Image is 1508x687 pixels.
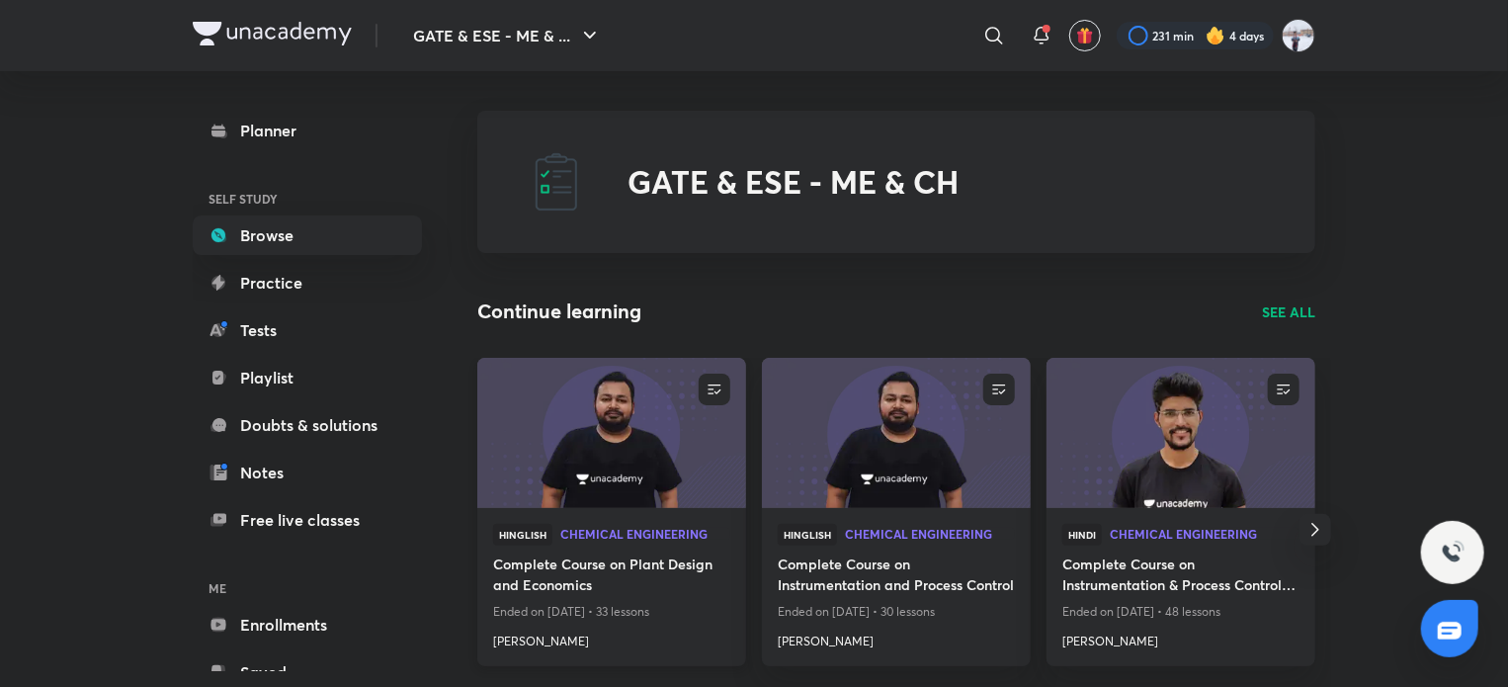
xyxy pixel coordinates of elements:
[193,310,422,350] a: Tests
[1062,554,1299,599] a: Complete Course on Instrumentation & Process Control for GATE 2026/27
[493,524,552,546] span: Hinglish
[193,571,422,605] h6: ME
[845,528,1015,542] a: Chemical Engineering
[1110,528,1299,542] a: Chemical Engineering
[1062,524,1102,546] span: Hindi
[525,150,588,214] img: GATE & ESE - ME & CH
[1282,19,1315,52] img: Nikhil
[193,605,422,644] a: Enrollments
[493,554,730,599] a: Complete Course on Plant Design and Economics
[193,215,422,255] a: Browse
[1076,27,1094,44] img: avatar
[1044,356,1317,509] img: new-thumbnail
[474,356,748,509] img: new-thumbnail
[845,528,1015,540] span: Chemical Engineering
[193,453,422,492] a: Notes
[762,358,1031,508] a: new-thumbnail
[1206,26,1225,45] img: streak
[193,405,422,445] a: Doubts & solutions
[560,528,730,540] span: Chemical Engineering
[560,528,730,542] a: Chemical Engineering
[493,625,730,650] a: [PERSON_NAME]
[193,500,422,540] a: Free live classes
[1047,358,1315,508] a: new-thumbnail
[477,358,746,508] a: new-thumbnail
[778,599,1015,625] p: Ended on [DATE] • 30 lessons
[193,182,422,215] h6: SELF STUDY
[778,625,1015,650] a: [PERSON_NAME]
[193,111,422,150] a: Planner
[778,524,837,546] span: Hinglish
[1062,599,1299,625] p: Ended on [DATE] • 48 lessons
[193,358,422,397] a: Playlist
[1441,541,1465,564] img: ttu
[401,16,614,55] button: GATE & ESE - ME & ...
[193,22,352,50] a: Company Logo
[628,163,959,201] h2: GATE & ESE - ME & CH
[1262,301,1315,322] a: SEE ALL
[759,356,1033,509] img: new-thumbnail
[1062,625,1299,650] a: [PERSON_NAME]
[1069,20,1101,51] button: avatar
[193,22,352,45] img: Company Logo
[493,599,730,625] p: Ended on [DATE] • 33 lessons
[477,297,641,326] h2: Continue learning
[1110,528,1299,540] span: Chemical Engineering
[193,263,422,302] a: Practice
[778,554,1015,599] a: Complete Course on Instrumentation and Process Control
